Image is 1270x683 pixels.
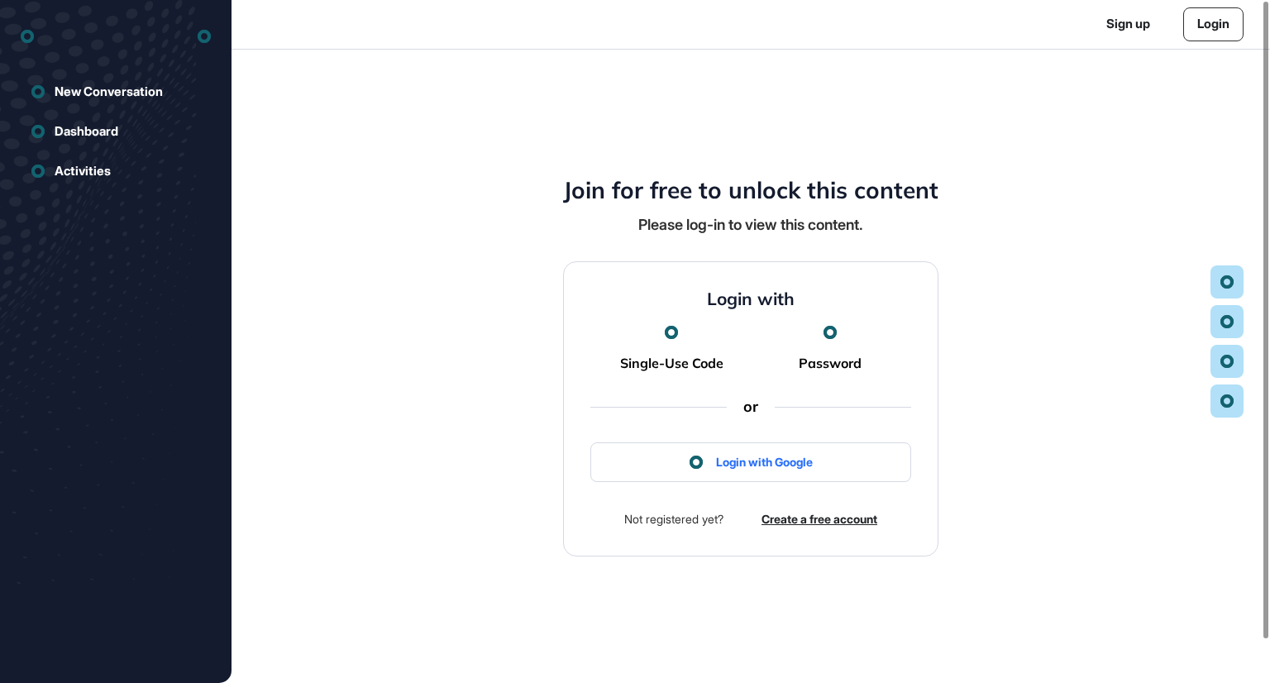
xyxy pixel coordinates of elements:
div: Dashboard [55,124,118,139]
a: Sign up [1106,15,1150,34]
div: entrapeer-logo [21,23,34,50]
div: Not registered yet? [624,509,723,529]
a: Password [799,356,862,371]
a: Login [1183,7,1244,41]
a: Single-Use Code [620,356,723,371]
div: New Conversation [55,84,163,99]
h4: Login with [707,289,795,309]
h4: Join for free to unlock this content [563,176,938,204]
a: Create a free account [762,510,877,528]
div: Please log-in to view this content. [638,214,863,235]
div: or [727,398,775,416]
div: Activities [55,164,111,179]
